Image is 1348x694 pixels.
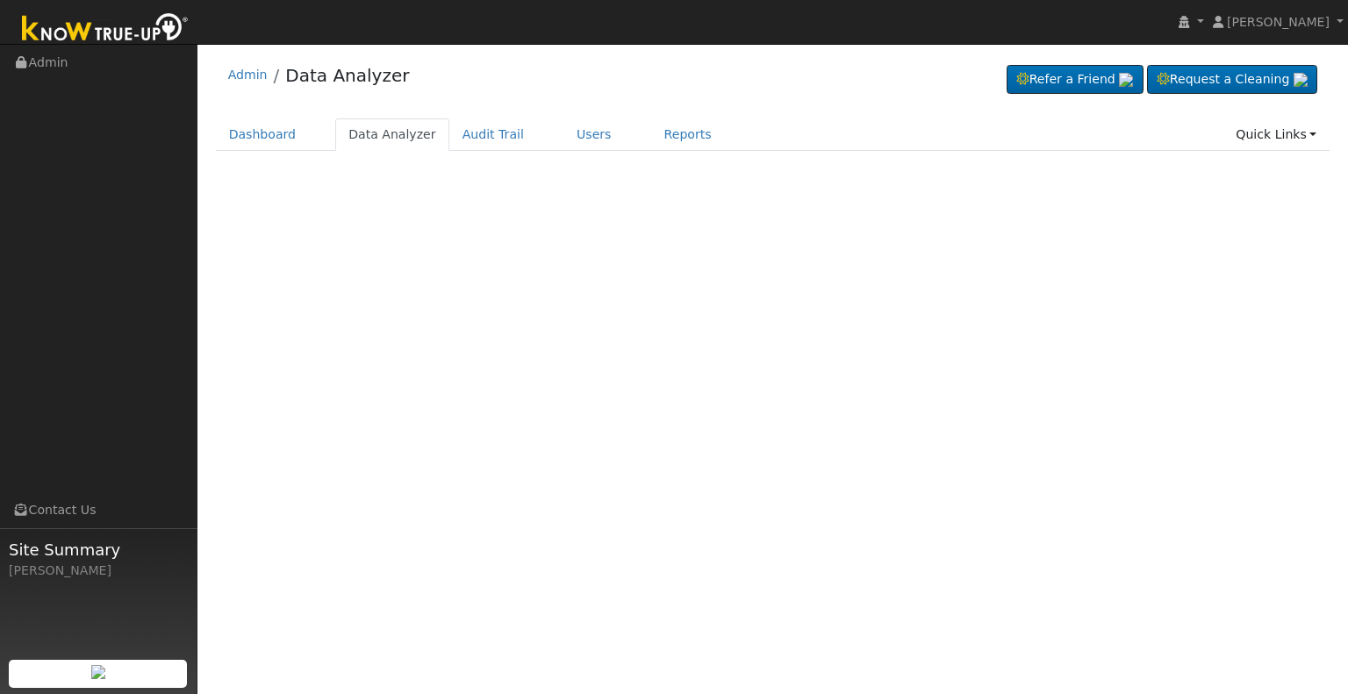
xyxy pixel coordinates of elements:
img: Know True-Up [13,10,197,49]
a: Reports [651,118,725,151]
a: Users [563,118,625,151]
span: [PERSON_NAME] [1227,15,1330,29]
a: Quick Links [1223,118,1330,151]
img: retrieve [1119,73,1133,87]
a: Refer a Friend [1007,65,1144,95]
span: Site Summary [9,538,188,562]
img: retrieve [91,665,105,679]
a: Admin [228,68,268,82]
img: retrieve [1294,73,1308,87]
a: Dashboard [216,118,310,151]
div: [PERSON_NAME] [9,562,188,580]
a: Audit Trail [449,118,537,151]
a: Data Analyzer [335,118,449,151]
a: Data Analyzer [285,65,409,86]
a: Request a Cleaning [1147,65,1317,95]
